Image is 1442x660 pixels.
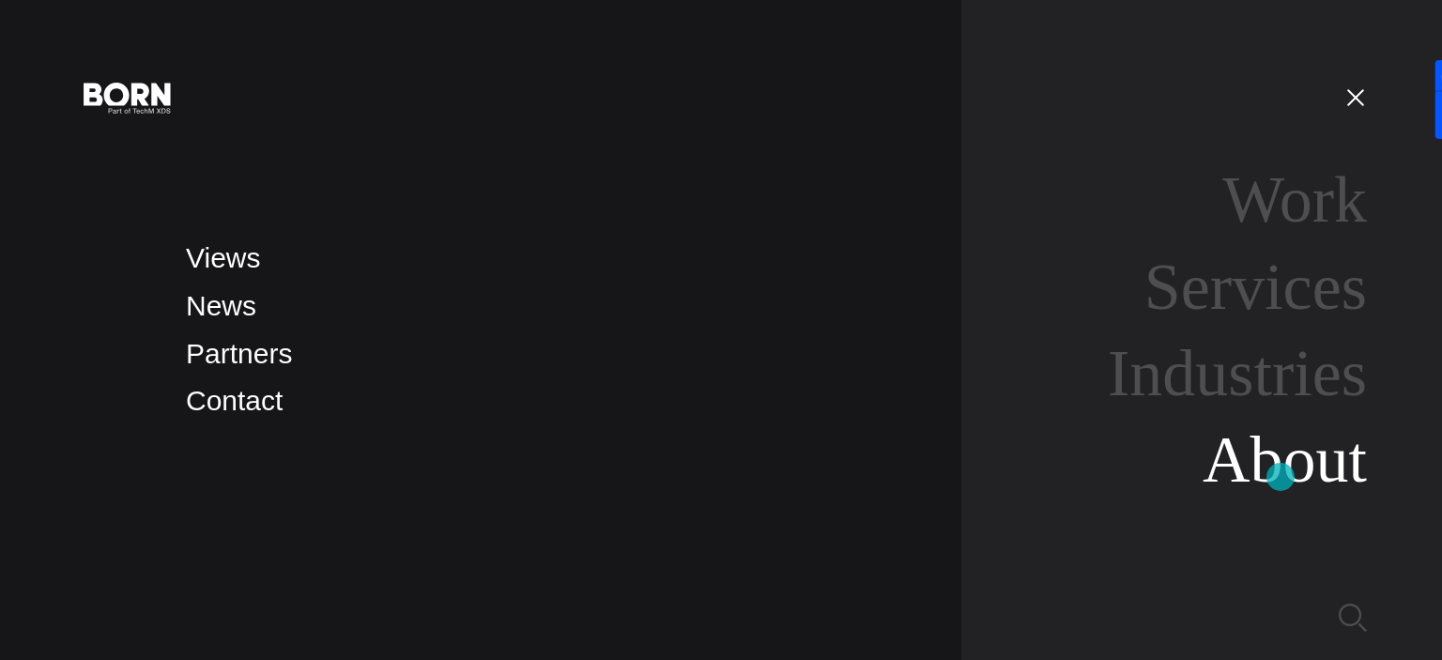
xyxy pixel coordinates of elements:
img: Search [1339,604,1367,632]
a: About [1203,423,1367,496]
a: Partners [186,338,292,369]
a: Services [1144,251,1367,323]
a: Work [1222,163,1367,236]
a: Views [186,242,260,273]
button: Open [1333,77,1378,116]
a: News [186,290,256,321]
a: Industries [1108,337,1367,409]
a: Contact [186,385,283,416]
